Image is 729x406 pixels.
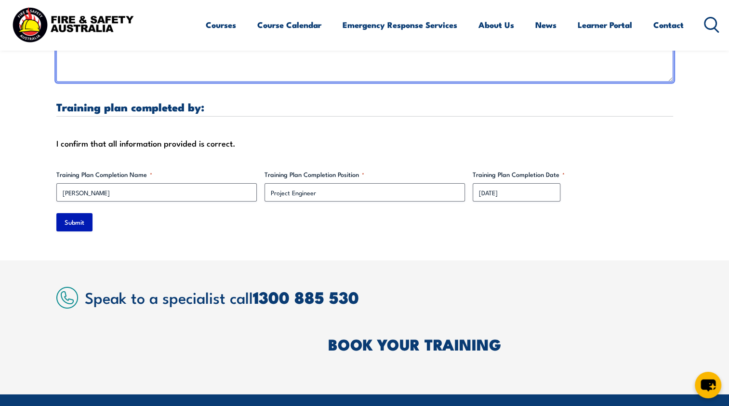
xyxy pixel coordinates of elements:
[257,12,321,38] a: Course Calendar
[695,372,721,398] button: chat-button
[653,12,684,38] a: Contact
[56,170,257,179] label: Training Plan Completion Name
[473,183,560,202] input: dd/mm/yyyy
[206,12,236,38] a: Courses
[265,170,465,179] label: Training Plan Completion Position
[343,12,457,38] a: Emergency Response Services
[85,288,673,306] h2: Speak to a specialist call
[578,12,632,38] a: Learner Portal
[473,170,673,179] label: Training Plan Completion Date
[253,284,359,310] a: 1300 885 530
[56,136,673,150] div: I confirm that all information provided is correct.
[328,337,673,351] h2: BOOK YOUR TRAINING
[56,101,673,112] h3: Training plan completed by:
[478,12,514,38] a: About Us
[535,12,557,38] a: News
[56,213,93,231] input: Submit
